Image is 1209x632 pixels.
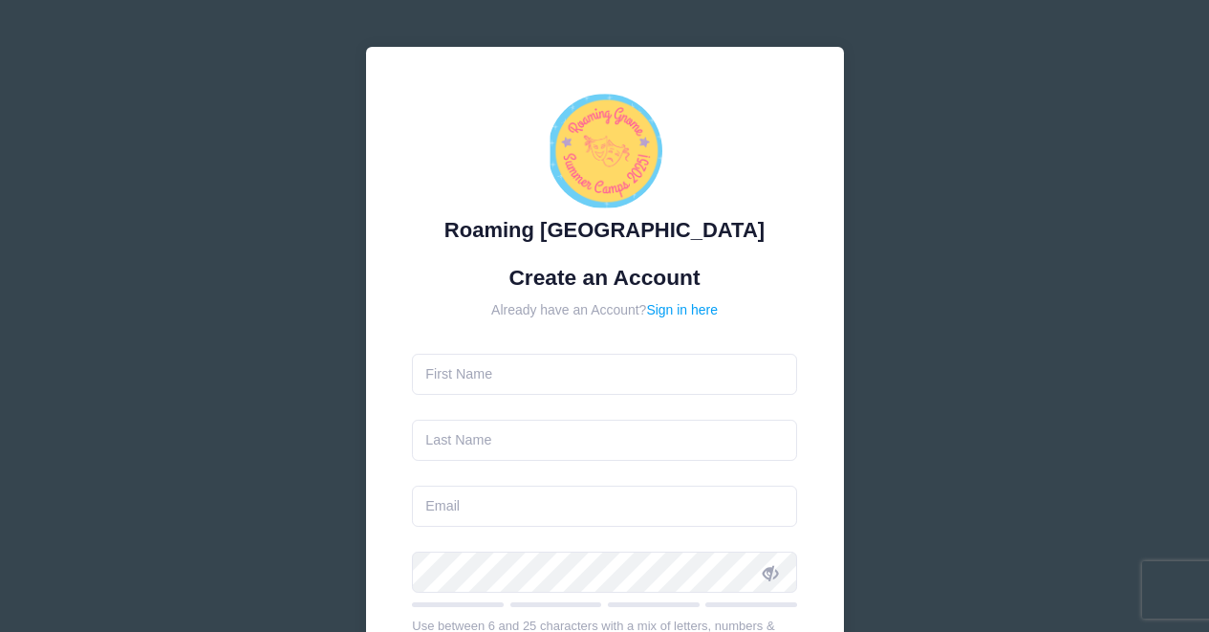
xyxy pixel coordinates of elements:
[412,214,797,246] div: Roaming [GEOGRAPHIC_DATA]
[412,354,797,395] input: First Name
[646,302,718,317] a: Sign in here
[412,486,797,527] input: Email
[412,420,797,461] input: Last Name
[412,300,797,320] div: Already have an Account?
[548,94,662,208] img: Roaming Gnome Theatre
[412,265,797,291] h1: Create an Account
